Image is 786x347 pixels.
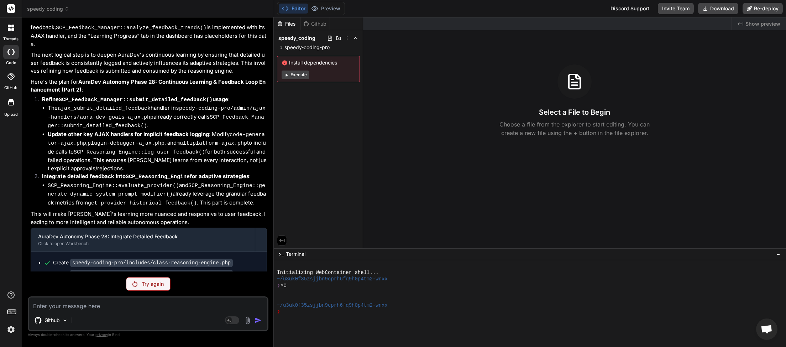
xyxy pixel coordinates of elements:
button: Execute [282,71,309,79]
code: ajax_submit_detailed_feedback [58,105,151,112]
p: This will make [PERSON_NAME]'s learning more nuanced and responsive to user feedback, leading to ... [31,210,267,226]
label: code [6,60,16,66]
span: ❯ [277,309,281,315]
span: Show preview [745,20,780,27]
span: speedy-coding-pro [284,44,330,51]
div: Github [300,20,330,27]
code: speedy-coding-pro/admin/ajax-handlers/aura-dev-goals-ajax.php [48,105,266,120]
code: multiplatform-ajax.php [177,140,247,146]
code: speedy-coding-pro/includes/class-feedback-manager.php [70,270,233,278]
p: Always double-check its answers. Your in Bind [28,331,268,338]
span: >_ [278,250,284,258]
p: The next logical step is to deepen AuraDev's continuous learning by ensuring that detailed user f... [31,51,267,75]
span: Install dependencies [282,59,355,66]
span: ❯ [277,283,281,289]
code: get_provider_historical_feedback() [88,200,197,206]
button: Re-deploy [743,3,783,14]
li: The handler in already correctly calls . [48,104,267,130]
img: Retry [132,281,137,287]
label: GitHub [4,85,17,91]
button: Preview [308,4,343,14]
label: threads [3,36,19,42]
li: : Modify , , and to include calls to for both successful and failed operations. This ensures [PER... [48,130,267,173]
button: Download [698,3,738,14]
img: settings [5,323,17,336]
div: Create [53,270,233,278]
p: Try again [142,280,164,288]
strong: Refine usage [42,96,228,103]
div: Open chat [756,318,777,340]
p: : [42,95,267,104]
button: AuraDev Autonomy Phase 28: Integrate Detailed FeedbackClick to open Workbench [31,228,255,252]
span: speedy_coding [278,35,315,42]
div: Click to open Workbench [38,241,248,247]
span: speedy_coding [27,5,69,12]
div: AuraDev Autonomy Phase 28: Integrate Detailed Feedback [38,233,248,240]
strong: Update other key AJAX handlers for implicit feedback logging [48,131,209,138]
code: SCP_Reasoning_Engine::log_user_feedback() [74,149,205,155]
code: SCP_Reasoning_Engine [126,174,190,180]
span: ~/u3uk0f35zsjjbn9cprh6fq9h0p4tm2-wnxx [277,302,388,309]
h3: Select a File to Begin [539,107,610,117]
span: ^C [281,283,287,289]
span: − [776,250,780,258]
span: Terminal [286,250,305,258]
p: All planned steps from the previous turn have been successfully completed. The method now aggrega... [31,6,267,48]
div: Create [53,259,233,266]
span: Initializing WebContainer shell... [277,269,378,276]
code: SCP_Feedback_Manager::submit_detailed_feedback() [59,97,213,103]
code: SCP_Feedback_Manager::analyze_feedback_trends() [56,25,206,31]
strong: AuraDev Autonomy Phase 28: Continuous Learning & Feedback Loop Enhancement (Part 2) [31,78,266,93]
li: and already leverage the granular feedback metrics from . This part is complete. [48,181,267,208]
strong: Integrate detailed feedback into for adaptive strategies [42,173,249,180]
span: ~/u3uk0f35zsjjbn9cprh6fq9h0p4tm2-wnxx [277,276,388,282]
p: Here's the plan for : [31,78,267,94]
label: Upload [4,112,18,118]
div: Files [274,20,300,27]
img: Pick Models [62,317,68,323]
button: Editor [279,4,308,14]
p: : [42,172,267,181]
div: Discord Support [606,3,654,14]
code: SCP_Reasoning_Engine::evaluate_provider() [48,183,179,189]
code: plugin-debugger-ajax.php [88,140,164,146]
img: attachment [243,316,252,325]
button: Invite Team [658,3,694,14]
p: Choose a file from the explorer to start editing. You can create a new file using the + button in... [495,120,654,137]
span: privacy [95,332,108,337]
img: icon [255,317,262,324]
button: − [775,248,782,260]
p: Github [44,317,60,324]
code: speedy-coding-pro/includes/class-reasoning-engine.php [70,259,233,267]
